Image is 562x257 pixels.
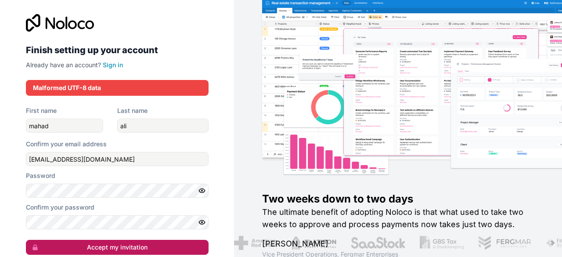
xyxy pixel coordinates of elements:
[231,236,273,250] img: /assets/american-red-cross-BAupjrZR.png
[26,152,209,166] input: Email address
[26,140,107,148] label: Confirm your email address
[117,106,148,115] label: Last name
[26,203,94,212] label: Confirm your password
[26,171,55,180] label: Password
[262,238,534,250] h1: [PERSON_NAME]
[26,215,209,229] input: Confirm password
[262,206,534,231] h2: The ultimate benefit of adopting Noloco is that what used to take two weeks to approve and proces...
[26,240,209,255] button: Accept my invitation
[26,119,103,133] input: given-name
[33,83,202,92] div: Malformed UTF-8 data
[26,184,209,198] input: Password
[262,192,534,206] h1: Two weeks down to two days
[103,61,123,69] a: Sign in
[117,119,209,133] input: family-name
[26,106,57,115] label: First name
[26,42,209,58] h2: Finish setting up your account
[26,61,101,69] span: Already have an account?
